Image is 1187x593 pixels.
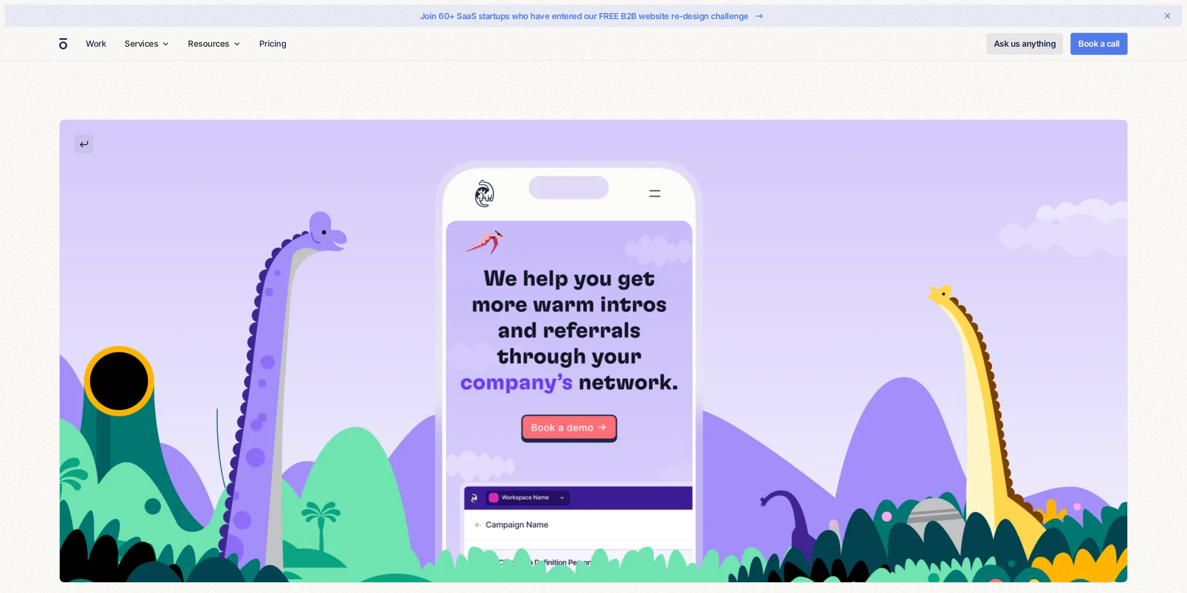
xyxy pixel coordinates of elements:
[82,35,110,53] a: Work
[256,35,290,53] a: Pricing
[420,10,749,22] div: Join 60+ SaaS startups who have entered our FREE B2B website re-design challenge
[1070,33,1128,55] a: Book a call
[125,37,158,50] div: Services
[121,27,173,60] div: Services
[59,38,67,50] a: home
[35,8,1152,23] a: Join 60+ SaaS startups who have entered our FREE B2B website re-design challenge
[986,33,1063,55] a: Ask us anything
[188,37,229,50] div: Resources
[184,27,244,60] div: Resources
